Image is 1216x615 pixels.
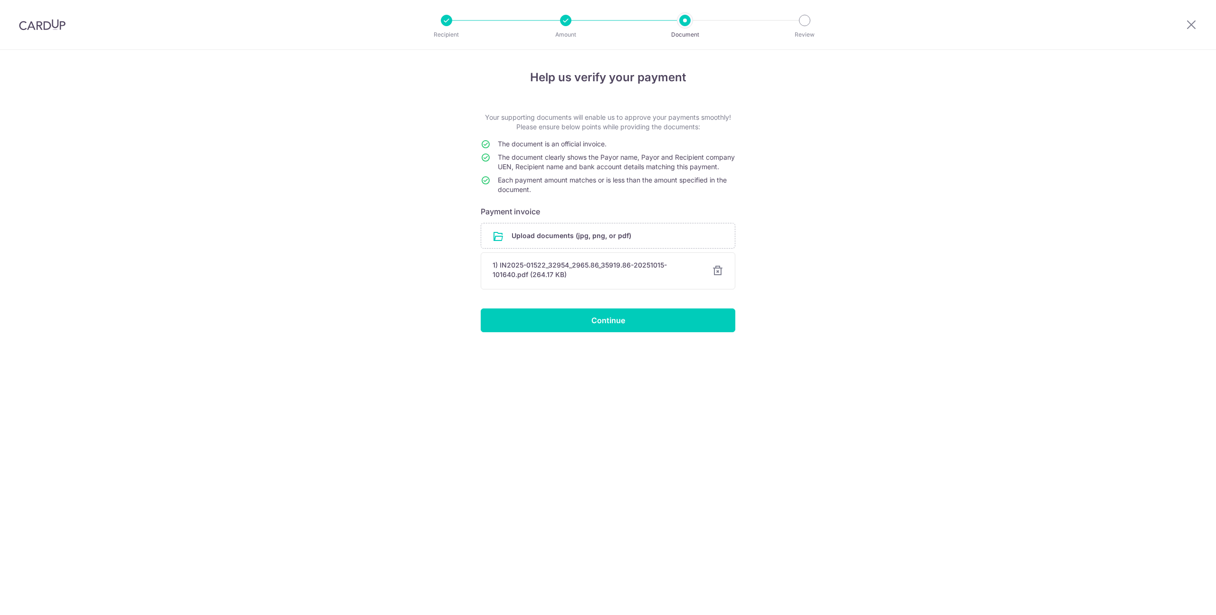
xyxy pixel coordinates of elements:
[481,113,735,132] p: Your supporting documents will enable us to approve your payments smoothly! Please ensure below p...
[1155,586,1206,610] iframe: Opens a widget where you can find more information
[19,19,66,30] img: CardUp
[481,206,735,217] h6: Payment invoice
[498,140,607,148] span: The document is an official invoice.
[481,69,735,86] h4: Help us verify your payment
[411,30,482,39] p: Recipient
[531,30,601,39] p: Amount
[481,223,735,249] div: Upload documents (jpg, png, or pdf)
[493,260,701,279] div: 1) IN2025-01522_32954_2965.86_35919.86-20251015-101640.pdf (264.17 KB)
[498,153,735,171] span: The document clearly shows the Payor name, Payor and Recipient company UEN, Recipient name and ba...
[498,176,727,193] span: Each payment amount matches or is less than the amount specified in the document.
[650,30,720,39] p: Document
[481,308,735,332] input: Continue
[769,30,840,39] p: Review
